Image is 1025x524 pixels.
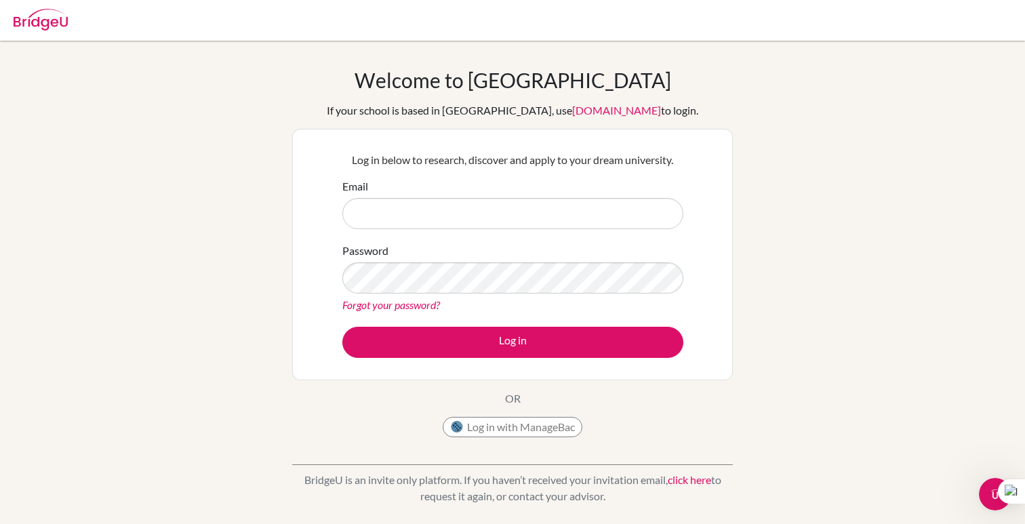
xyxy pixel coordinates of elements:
[14,9,68,31] img: Bridge-U
[342,178,368,195] label: Email
[443,417,582,437] button: Log in with ManageBac
[292,472,733,504] p: BridgeU is an invite only platform. If you haven’t received your invitation email, to request it ...
[668,473,711,486] a: click here
[505,390,521,407] p: OR
[327,102,698,119] div: If your school is based in [GEOGRAPHIC_DATA], use to login.
[342,243,388,259] label: Password
[342,152,683,168] p: Log in below to research, discover and apply to your dream university.
[572,104,661,117] a: [DOMAIN_NAME]
[342,298,440,311] a: Forgot your password?
[355,68,671,92] h1: Welcome to [GEOGRAPHIC_DATA]
[342,327,683,358] button: Log in
[979,478,1011,510] iframe: Intercom live chat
